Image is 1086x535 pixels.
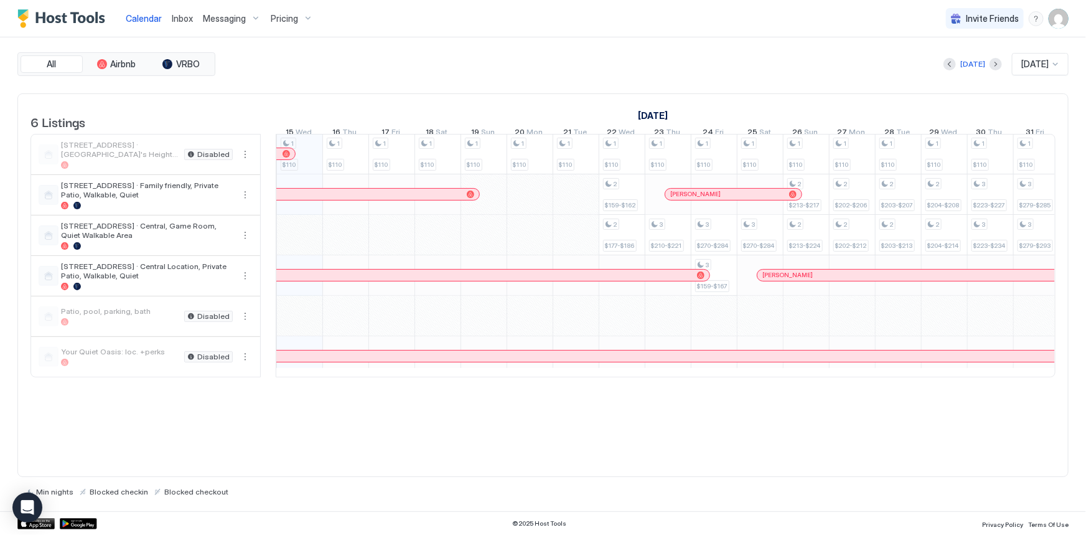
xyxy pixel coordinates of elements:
span: Mon [850,127,866,140]
div: [DATE] [960,59,985,70]
span: 31 [1026,127,1034,140]
span: 3 [706,261,709,269]
span: $110 [697,161,711,169]
span: $202-$212 [835,242,867,250]
span: 19 [471,127,479,140]
span: $203-$213 [881,242,913,250]
a: October 22, 2025 [604,125,639,143]
span: 29 [930,127,940,140]
span: 30 [976,127,986,140]
span: $110 [283,161,296,169]
span: $223-$227 [973,201,1005,209]
span: Thu [343,127,357,140]
button: VRBO [150,55,212,73]
a: October 25, 2025 [744,125,774,143]
span: 24 [703,127,713,140]
span: $110 [375,161,388,169]
span: [PERSON_NAME] [670,190,721,198]
span: 2 [614,220,617,229]
span: 3 [706,220,709,229]
span: 1 [614,140,617,148]
span: [PERSON_NAME] [762,271,813,279]
span: 3 [752,220,756,229]
span: VRBO [176,59,200,70]
span: 23 [654,127,664,140]
a: October 30, 2025 [973,125,1006,143]
a: October 26, 2025 [790,125,822,143]
span: 1 [890,140,893,148]
button: All [21,55,83,73]
span: $159-$167 [697,282,728,290]
a: Terms Of Use [1028,517,1069,530]
span: 1 [383,140,386,148]
span: Inbox [172,13,193,24]
div: menu [1029,11,1044,26]
span: Wed [942,127,958,140]
a: Privacy Policy [982,517,1023,530]
span: Tue [573,127,587,140]
a: Host Tools Logo [17,9,111,28]
span: 1 [752,140,755,148]
a: October 28, 2025 [882,125,914,143]
button: More options [238,228,253,243]
a: October 31, 2025 [1023,125,1048,143]
div: menu [238,147,253,162]
span: © 2025 Host Tools [513,519,567,528]
span: Invite Friends [966,13,1019,24]
div: Google Play Store [60,518,97,529]
span: $279-$293 [1019,242,1051,250]
span: $213-$224 [789,242,821,250]
span: [DATE] [1021,59,1049,70]
span: $110 [789,161,803,169]
button: More options [238,147,253,162]
span: $270-$284 [743,242,775,250]
span: 15 [286,127,294,140]
div: menu [238,349,253,364]
button: [DATE] [958,57,987,72]
a: October 19, 2025 [468,125,498,143]
span: 6 Listings [30,112,85,131]
span: Sat [759,127,771,140]
span: 1 [1028,140,1031,148]
span: $203-$207 [881,201,913,209]
a: App Store [17,518,55,529]
span: 21 [563,127,571,140]
span: 1 [337,140,340,148]
span: 2 [890,220,894,229]
span: 3 [982,180,986,188]
span: 27 [838,127,848,140]
span: 1 [982,140,985,148]
div: menu [238,309,253,324]
a: Calendar [126,12,162,25]
span: 2 [798,220,802,229]
span: 1 [475,140,479,148]
a: October 18, 2025 [423,125,451,143]
span: 28 [885,127,895,140]
span: Mon [527,127,543,140]
span: $110 [467,161,480,169]
a: October 23, 2025 [651,125,683,143]
span: 18 [426,127,434,140]
span: $110 [329,161,342,169]
span: Calendar [126,13,162,24]
span: 20 [515,127,525,140]
span: 3 [660,220,663,229]
a: October 1, 2025 [635,107,671,125]
a: October 27, 2025 [835,125,869,143]
span: 1 [844,140,847,148]
span: $223-$234 [973,242,1006,250]
span: 3 [982,220,986,229]
div: menu [238,228,253,243]
span: [STREET_ADDRESS] · Central, Game Room, Quiet Walkable Area [61,221,233,240]
div: menu [238,187,253,202]
span: Sun [805,127,818,140]
span: $159-$162 [605,201,636,209]
a: October 29, 2025 [927,125,961,143]
span: 1 [936,140,939,148]
span: 1 [798,140,801,148]
span: 22 [607,127,617,140]
span: 2 [844,220,848,229]
span: $110 [743,161,757,169]
span: 2 [614,180,617,188]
